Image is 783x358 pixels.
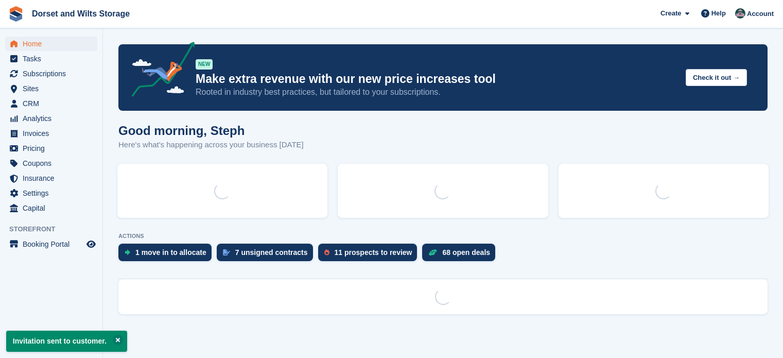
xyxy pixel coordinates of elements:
div: 11 prospects to review [335,248,412,257]
a: Dorset and Wilts Storage [28,5,134,22]
a: menu [5,237,97,251]
a: menu [5,52,97,66]
a: menu [5,37,97,51]
span: Create [660,8,681,19]
p: Here's what's happening across your business [DATE] [118,139,304,151]
p: Rooted in industry best practices, but tailored to your subscriptions. [196,87,677,98]
span: CRM [23,96,84,111]
span: Help [711,8,726,19]
span: Settings [23,186,84,200]
a: menu [5,156,97,171]
p: ACTIONS [118,233,768,240]
a: menu [5,96,97,111]
span: Insurance [23,171,84,185]
img: Steph Chick [735,8,745,19]
a: 1 move in to allocate [118,244,217,266]
div: 7 unsigned contracts [235,248,308,257]
span: Tasks [23,52,84,66]
p: Invitation sent to customer. [6,331,127,352]
span: Storefront [9,224,102,234]
p: Make extra revenue with our new price increases tool [196,72,677,87]
span: Sites [23,81,84,96]
a: 7 unsigned contracts [217,244,318,266]
div: NEW [196,59,213,70]
a: Preview store [85,238,97,250]
span: Coupons [23,156,84,171]
span: Booking Portal [23,237,84,251]
a: menu [5,126,97,141]
a: menu [5,171,97,185]
a: 68 open deals [422,244,500,266]
a: menu [5,81,97,96]
span: Analytics [23,111,84,126]
span: Account [747,9,774,19]
img: contract_signature_icon-13c848040528278c33f63329250d36e43548de30e8caae1d1a13099fd9432cc5.svg [223,249,230,255]
div: 68 open deals [442,248,490,257]
div: 1 move in to allocate [135,248,206,257]
span: Subscriptions [23,66,84,81]
span: Home [23,37,84,51]
a: menu [5,201,97,215]
span: Pricing [23,141,84,156]
img: price-adjustments-announcement-icon-8257ccfd72463d97f412b2fc003d46551f7dbcb40ab6d574587a9cd5c0d94... [123,42,195,100]
img: prospect-51fa495bee0391a8d652442698ab0144808aea92771e9ea1ae160a38d050c398.svg [324,249,329,255]
a: menu [5,141,97,156]
a: 11 prospects to review [318,244,423,266]
img: move_ins_to_allocate_icon-fdf77a2bb77ea45bf5b3d319d69a93e2d87916cf1d5bf7949dd705db3b84f3ca.svg [125,249,130,255]
img: stora-icon-8386f47178a22dfd0bd8f6a31ec36ba5ce8667c1dd55bd0f319d3a0aa187defe.svg [8,6,24,22]
a: menu [5,66,97,81]
a: menu [5,186,97,200]
h1: Good morning, Steph [118,124,304,138]
span: Capital [23,201,84,215]
a: menu [5,111,97,126]
img: deal-1b604bf984904fb50ccaf53a9ad4b4a5d6e5aea283cecdc64d6e3604feb123c2.svg [428,249,437,256]
span: Invoices [23,126,84,141]
button: Check it out → [686,69,747,86]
